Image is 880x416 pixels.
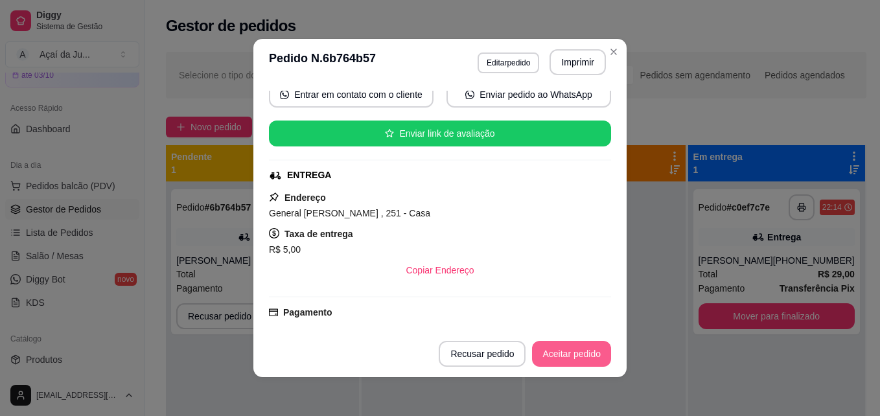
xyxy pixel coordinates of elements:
[478,52,539,73] button: Editarpedido
[532,341,611,367] button: Aceitar pedido
[269,49,376,75] h3: Pedido N. 6b764b57
[280,90,289,99] span: whats-app
[269,228,279,238] span: dollar
[269,121,611,146] button: starEnviar link de avaliação
[550,49,606,75] button: Imprimir
[269,244,301,255] span: R$ 5,00
[287,168,331,182] div: ENTREGA
[269,192,279,202] span: pushpin
[284,229,353,239] strong: Taxa de entrega
[465,90,474,99] span: whats-app
[603,41,624,62] button: Close
[385,129,394,138] span: star
[446,82,611,108] button: whats-appEnviar pedido ao WhatsApp
[283,307,332,318] strong: Pagamento
[284,192,326,203] strong: Endereço
[395,257,484,283] button: Copiar Endereço
[269,82,434,108] button: whats-appEntrar em contato com o cliente
[269,208,430,218] span: General [PERSON_NAME] , 251 - Casa
[269,308,278,317] span: credit-card
[439,341,526,367] button: Recusar pedido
